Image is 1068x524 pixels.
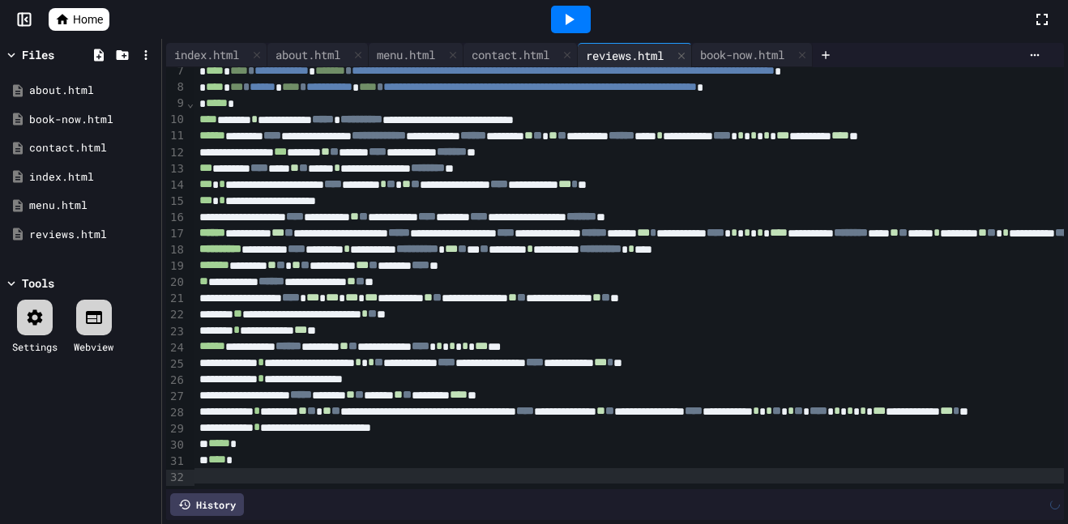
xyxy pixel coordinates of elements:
[166,307,186,323] div: 22
[166,46,247,63] div: index.html
[692,43,813,67] div: book-now.html
[166,421,186,437] div: 29
[267,43,369,67] div: about.html
[166,161,186,177] div: 13
[166,405,186,421] div: 28
[166,470,186,486] div: 32
[74,339,113,354] div: Webview
[166,145,186,161] div: 12
[170,493,244,516] div: History
[166,43,267,67] div: index.html
[166,177,186,194] div: 14
[29,112,156,128] div: book-now.html
[166,194,186,210] div: 15
[22,46,54,63] div: Files
[166,79,186,96] div: 8
[267,46,348,63] div: about.html
[369,46,443,63] div: menu.html
[166,324,186,340] div: 23
[29,83,156,99] div: about.html
[464,46,557,63] div: contact.html
[166,437,186,454] div: 30
[692,46,792,63] div: book-now.html
[166,356,186,373] div: 25
[29,198,156,214] div: menu.html
[166,373,186,389] div: 26
[464,43,578,67] div: contact.html
[166,210,186,226] div: 16
[22,275,54,292] div: Tools
[166,112,186,128] div: 10
[166,128,186,144] div: 11
[166,275,186,291] div: 20
[12,339,58,354] div: Settings
[166,226,186,242] div: 17
[166,242,186,258] div: 18
[578,43,692,67] div: reviews.html
[29,169,156,185] div: index.html
[369,43,464,67] div: menu.html
[29,140,156,156] div: contact.html
[166,96,186,112] div: 9
[166,291,186,307] div: 21
[166,63,186,79] div: 7
[166,454,186,470] div: 31
[578,47,672,64] div: reviews.html
[186,96,194,109] span: Fold line
[73,11,103,28] span: Home
[49,8,109,31] a: Home
[166,389,186,405] div: 27
[166,340,186,356] div: 24
[166,258,186,275] div: 19
[29,227,156,243] div: reviews.html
